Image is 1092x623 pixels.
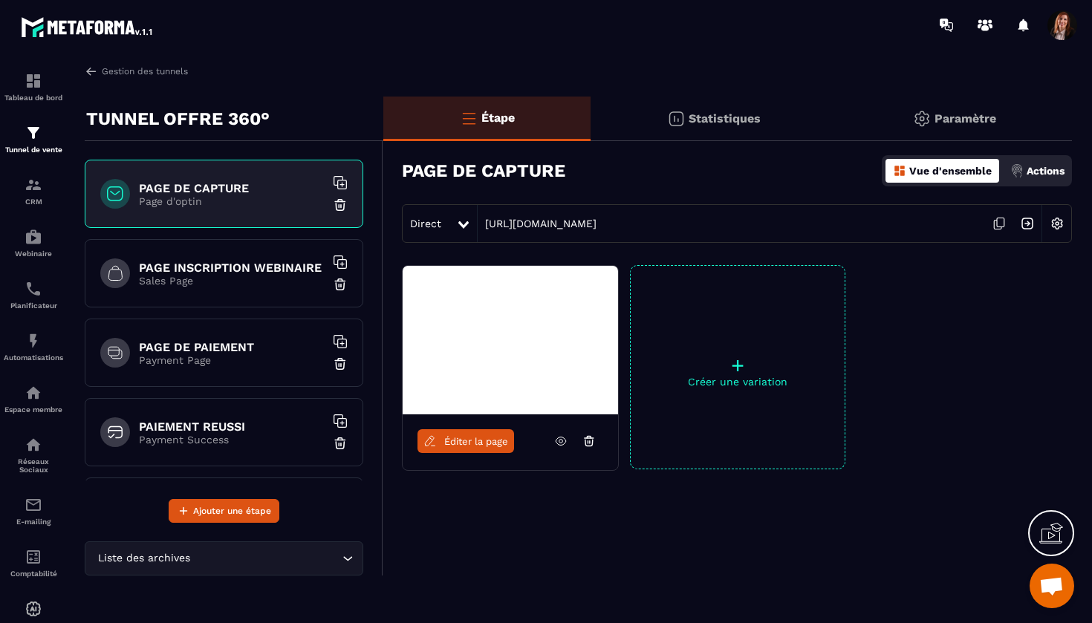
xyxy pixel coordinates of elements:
p: Espace membre [4,405,63,414]
button: Ajouter une étape [169,499,279,523]
img: setting-w.858f3a88.svg [1043,209,1071,238]
a: emailemailE-mailing [4,485,63,537]
span: Liste des archives [94,550,193,567]
a: automationsautomationsAutomatisations [4,321,63,373]
p: Comptabilité [4,570,63,578]
img: automations [25,228,42,246]
p: + [631,355,845,376]
span: Ajouter une étape [193,503,271,518]
h6: PAGE INSCRIPTION WEBINAIRE [139,261,325,275]
span: Éditer la page [444,436,508,447]
p: Sales Page [139,275,325,287]
img: stats.20deebd0.svg [667,110,685,128]
img: automations [25,384,42,402]
h6: PAGE DE PAIEMENT [139,340,325,354]
a: formationformationTableau de bord [4,61,63,113]
p: Réseaux Sociaux [4,457,63,474]
img: bars-o.4a397970.svg [460,109,478,127]
a: Éditer la page [417,429,514,453]
p: Tableau de bord [4,94,63,102]
img: scheduler [25,280,42,298]
img: trash [333,436,348,451]
p: E-mailing [4,518,63,526]
img: automations [25,600,42,618]
h6: PAGE DE CAPTURE [139,181,325,195]
img: logo [21,13,155,40]
p: Page d'optin [139,195,325,207]
a: formationformationTunnel de vente [4,113,63,165]
p: Webinaire [4,249,63,258]
a: Ouvrir le chat [1030,564,1074,608]
p: Statistiques [689,111,761,125]
p: CRM [4,198,63,206]
img: arrow-next.bcc2205e.svg [1013,209,1041,238]
h6: PAIEMENT REUSSI [139,420,325,434]
a: formationformationCRM [4,165,63,217]
a: automationsautomationsEspace membre [4,373,63,425]
img: formation [25,124,42,142]
img: social-network [25,436,42,454]
img: formation [25,72,42,90]
img: email [25,496,42,514]
img: formation [25,176,42,194]
img: actions.d6e523a2.png [1010,164,1024,177]
p: Vue d'ensemble [909,165,992,177]
a: [URL][DOMAIN_NAME] [478,218,597,229]
h3: PAGE DE CAPTURE [402,160,565,181]
p: Actions [1027,165,1065,177]
img: image [403,266,618,414]
span: Direct [410,218,441,229]
p: Planificateur [4,301,63,310]
p: Tunnel de vente [4,146,63,154]
p: Automatisations [4,353,63,362]
img: arrow [85,65,98,78]
p: Étape [481,111,515,125]
img: setting-gr.5f69749f.svg [913,110,931,128]
p: TUNNEL OFFRE 360° [86,104,270,134]
p: Créer une variation [631,376,845,388]
p: Payment Success [139,434,325,446]
img: automations [25,332,42,350]
input: Search for option [193,550,339,567]
p: Paramètre [935,111,996,125]
img: trash [333,356,348,371]
a: schedulerschedulerPlanificateur [4,269,63,321]
img: trash [333,277,348,292]
a: social-networksocial-networkRéseaux Sociaux [4,425,63,485]
p: Payment Page [139,354,325,366]
div: Search for option [85,541,363,575]
img: accountant [25,548,42,566]
a: automationsautomationsWebinaire [4,217,63,269]
a: accountantaccountantComptabilité [4,537,63,589]
img: dashboard-orange.40269519.svg [893,164,906,177]
img: trash [333,198,348,212]
a: Gestion des tunnels [85,65,188,78]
